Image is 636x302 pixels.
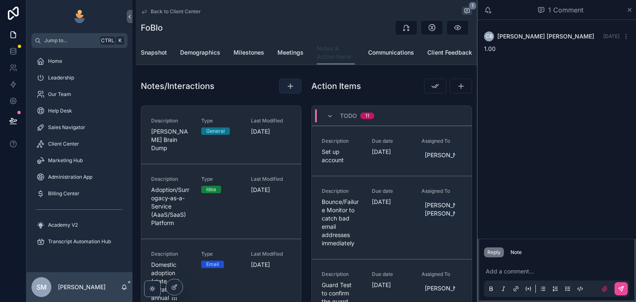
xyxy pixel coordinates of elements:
a: Home [31,54,128,69]
span: K [117,37,123,44]
span: Description [322,188,362,194]
a: Description[PERSON_NAME] Brain DumpTypeGeneralLast Modified[DATE] [141,106,301,164]
span: 1 [469,2,477,10]
button: 1 [462,7,472,17]
a: Help Desk [31,103,128,118]
a: DescriptionBounce/Failure Monitor to catch bad email addresses immediatelyDue date[DATE]Assigned ... [312,176,472,259]
span: Client Feedback [427,48,472,57]
p: [DATE] [251,261,270,269]
span: [DATE] [603,33,619,39]
span: Assigned To [422,188,462,194]
span: Client Center [48,141,79,147]
span: Help Desk [48,108,72,114]
div: Email [206,261,219,268]
span: 1.00 [484,45,496,52]
button: Reply [484,247,504,257]
a: Administration App [31,170,128,185]
span: Meetings [277,48,304,57]
a: Demographics [180,45,220,62]
span: [PERSON_NAME] [PERSON_NAME] [425,201,455,218]
div: Note [511,249,522,256]
span: Ctrl [100,36,115,45]
a: Client Center [31,137,128,151]
span: Snapshot [141,48,167,57]
h1: Action Items [311,80,361,92]
span: Description [151,176,191,182]
span: Adoption/Surrogacy-as-a-Service (AaaS/SaaS) Platform [151,186,191,227]
a: DescriptionAdoption/Surrogacy-as-a-Service (AaaS/SaaS) PlatformTypeIdeaLast Modified[DATE] [141,164,301,239]
span: CB [486,33,493,40]
span: Due date [372,188,412,194]
span: Administration App [48,174,92,180]
span: Description [151,251,191,257]
span: Our Team [48,91,71,98]
span: Leadership [48,74,74,81]
span: Last Modified [251,176,291,182]
span: [PERSON_NAME] [PERSON_NAME] [497,32,594,41]
a: Marketing Hub [31,153,128,168]
span: Academy V2 [48,222,78,228]
a: Client Feedback [427,45,472,62]
p: [PERSON_NAME] [58,283,106,291]
span: Last Modified [251,117,291,124]
span: 1 Comment [548,5,583,15]
span: [PERSON_NAME] [425,284,455,292]
div: scrollable content [26,48,132,260]
span: Transcript Automation Hub [48,238,111,245]
span: Notes & Action Items [317,44,355,61]
a: Meetings [277,45,304,62]
a: Sales Navigator [31,120,128,135]
span: Back to Client Center [151,8,201,15]
p: [DATE] [372,281,391,289]
span: Due date [372,271,412,278]
span: Due date [372,138,412,144]
span: Communications [368,48,414,57]
p: [DATE] [251,186,270,194]
p: [DATE] [372,148,391,156]
a: Communications [368,45,414,62]
span: Description [151,117,191,124]
span: Demographics [180,48,220,57]
div: 11 [365,113,369,119]
span: Assigned To [422,138,462,144]
a: DescriptionSet up accountDue date[DATE]Assigned To[PERSON_NAME] [312,126,472,176]
a: Notes & Action Items [317,41,355,65]
span: [PERSON_NAME] [425,151,455,159]
span: Marketing Hub [48,157,83,164]
a: Our Team [31,87,128,102]
span: Assigned To [422,271,462,278]
h1: Notes/Interactions [141,80,214,92]
a: Leadership [31,70,128,85]
p: [DATE] [251,127,270,136]
span: Type [201,176,241,182]
div: General [206,127,225,135]
a: Snapshot [141,45,167,62]
span: Todo [340,112,357,120]
span: SM [36,282,47,292]
span: Billing Center [48,190,79,197]
span: Sales Navigator [48,124,85,131]
p: [DATE] [372,198,391,206]
span: Last Modified [251,251,291,257]
span: Jump to... [44,37,97,44]
a: Milestones [234,45,264,62]
span: Milestones [234,48,264,57]
h1: FoBlo [141,22,163,34]
img: App logo [73,10,86,23]
span: Description [322,271,362,278]
span: Bounce/Failure Monitor to catch bad email addresses immediately [322,198,362,247]
a: Back to Client Center [141,8,201,15]
span: Description [322,138,362,144]
a: Academy V2 [31,218,128,232]
span: Type [201,251,241,257]
span: Home [48,58,62,65]
a: Billing Center [31,186,128,201]
div: Idea [206,186,216,193]
button: Note [507,247,525,257]
span: Set up account [322,148,362,164]
span: [PERSON_NAME] Brain Dump [151,127,191,152]
button: Jump to...CtrlK [31,33,128,48]
span: Type [201,117,241,124]
a: Transcript Automation Hub [31,234,128,249]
